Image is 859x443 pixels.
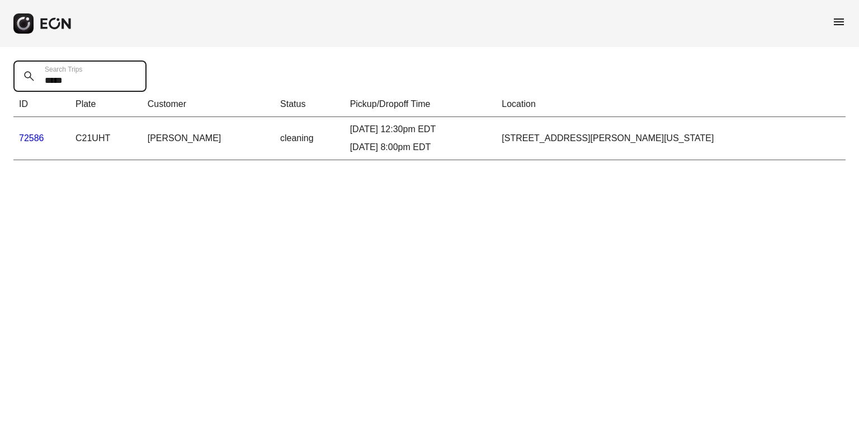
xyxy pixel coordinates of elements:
[142,92,275,117] th: Customer
[275,92,344,117] th: Status
[19,133,44,143] a: 72586
[13,92,70,117] th: ID
[350,141,491,154] div: [DATE] 8:00pm EDT
[496,92,846,117] th: Location
[70,92,142,117] th: Plate
[142,117,275,160] td: [PERSON_NAME]
[832,15,846,29] span: menu
[350,123,491,136] div: [DATE] 12:30pm EDT
[45,65,82,74] label: Search Trips
[496,117,846,160] td: [STREET_ADDRESS][PERSON_NAME][US_STATE]
[344,92,497,117] th: Pickup/Dropoff Time
[70,117,142,160] td: C21UHT
[275,117,344,160] td: cleaning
